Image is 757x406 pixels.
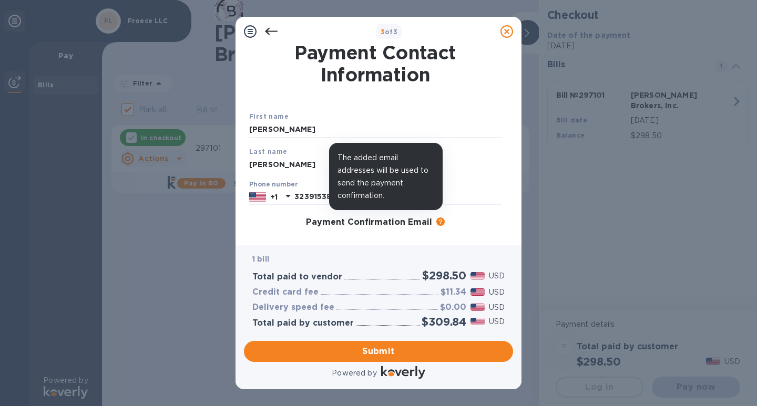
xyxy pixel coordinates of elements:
input: Enter your first name [249,122,502,138]
b: First name [249,112,289,120]
label: Phone number [249,182,298,188]
h2: $309.84 [422,315,466,328]
p: USD [489,316,505,327]
h3: Payment Confirmation Email [306,217,432,227]
h3: Total paid to vendor [252,272,342,282]
p: USD [489,302,505,313]
img: USD [470,288,485,296]
h3: Delivery speed fee [252,303,334,313]
p: USD [489,270,505,282]
img: USD [470,318,485,325]
img: USD [470,304,485,311]
p: Powered by [332,368,376,379]
img: USD [470,272,485,279]
img: US [249,191,266,203]
h3: Credit card fee [252,287,319,297]
span: 3 [381,28,385,36]
h1: Payment Contact Information [249,41,502,86]
h3: Total paid by customer [252,318,354,328]
span: Submit [252,345,505,358]
input: Enter your last name [249,157,502,172]
b: Last name [249,148,288,155]
h2: $298.50 [422,269,466,282]
input: Enter your phone number [294,189,502,205]
img: Logo [381,366,425,379]
p: USD [489,287,505,298]
p: +1 [270,192,278,202]
b: of 3 [381,28,398,36]
b: 1 bill [252,255,269,263]
h3: $11.34 [441,287,466,297]
h3: $0.00 [440,303,466,313]
button: Submit [244,341,513,362]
